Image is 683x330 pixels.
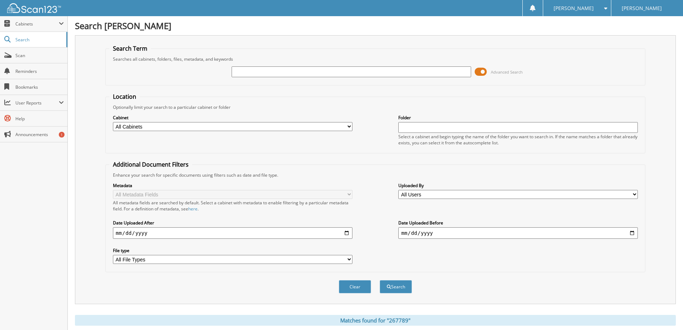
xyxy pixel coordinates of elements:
[109,45,151,52] legend: Search Term
[398,182,638,189] label: Uploaded By
[109,56,641,62] div: Searches all cabinets, folders, files, metadata, and keywords
[622,6,662,10] span: [PERSON_NAME]
[15,131,64,138] span: Announcements
[339,280,371,293] button: Clear
[113,220,352,226] label: Date Uploaded After
[398,115,638,121] label: Folder
[15,100,59,106] span: User Reports
[109,93,140,101] legend: Location
[75,20,676,32] h1: Search [PERSON_NAME]
[113,115,352,121] label: Cabinet
[15,52,64,59] span: Scan
[113,247,352,254] label: File type
[109,172,641,178] div: Enhance your search for specific documents using filters such as date and file type.
[109,104,641,110] div: Optionally limit your search to a particular cabinet or folder
[113,182,352,189] label: Metadata
[491,69,523,75] span: Advanced Search
[398,220,638,226] label: Date Uploaded Before
[554,6,594,10] span: [PERSON_NAME]
[380,280,412,293] button: Search
[75,315,676,326] div: Matches found for "267789"
[109,161,192,168] legend: Additional Document Filters
[188,206,198,212] a: here
[15,84,64,90] span: Bookmarks
[15,21,59,27] span: Cabinets
[59,132,65,138] div: 1
[15,68,64,74] span: Reminders
[398,227,638,239] input: end
[398,134,638,146] div: Select a cabinet and begin typing the name of the folder you want to search in. If the name match...
[15,116,64,122] span: Help
[113,227,352,239] input: start
[113,200,352,212] div: All metadata fields are searched by default. Select a cabinet with metadata to enable filtering b...
[7,3,61,13] img: scan123-logo-white.svg
[15,37,63,43] span: Search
